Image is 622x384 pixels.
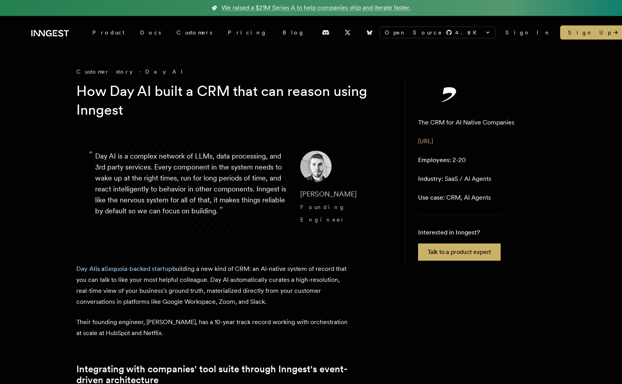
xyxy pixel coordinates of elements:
[418,243,501,261] a: Talk to a product expert
[455,29,481,36] span: 4.8 K
[418,194,445,201] span: Use case:
[385,29,443,36] span: Open Source
[76,263,350,307] p: is a building a new kind of CRM: an AI-native system of record that you can talk to like your mos...
[418,175,443,182] span: Industry:
[89,152,93,157] span: “
[418,87,481,102] img: Day AI's logo
[95,151,288,226] p: Day AI is a complex network of LLMs, data processing, and 3rd party services. Every component in ...
[219,204,223,216] span: ”
[361,26,378,39] a: Bluesky
[505,29,551,36] a: Sign In
[105,265,172,272] a: Sequoia-backed startup
[222,3,411,13] span: We raised a $21M Series A to help companies ship and iterate faster.
[418,228,501,237] p: Interested in Inngest?
[300,190,357,198] span: [PERSON_NAME]
[275,25,312,40] a: Blog
[418,137,433,145] a: [URL]
[76,68,389,76] div: Customer story - Day AI
[169,25,220,40] a: Customers
[76,265,96,272] a: Day AI
[300,151,332,182] img: Image of Erik Munson
[76,82,377,119] h1: How Day AI built a CRM that can reason using Inngest
[85,25,132,40] div: Product
[418,118,514,127] p: The CRM for AI Native Companies
[418,155,466,165] p: 2-20
[418,156,451,164] span: Employees:
[317,26,334,39] a: Discord
[132,25,169,40] a: Docs
[76,317,350,339] p: Their founding engineer, [PERSON_NAME], has a 10-year track record working with orchestration at ...
[418,174,491,184] p: SaaS / AI Agents
[300,204,346,223] span: Founding Engineer
[339,26,356,39] a: X
[220,25,275,40] a: Pricing
[418,193,491,202] p: CRM, AI Agents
